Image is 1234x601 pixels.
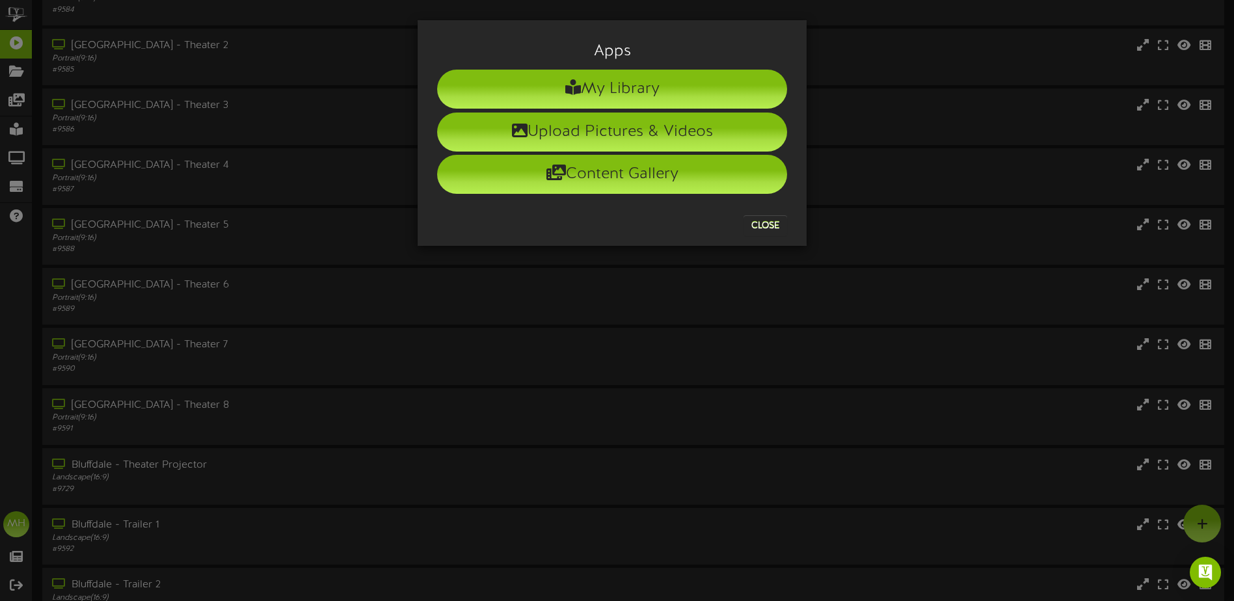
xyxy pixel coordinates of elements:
[437,155,787,194] li: Content Gallery
[437,70,787,109] li: My Library
[744,215,787,236] button: Close
[437,113,787,152] li: Upload Pictures & Videos
[437,43,787,60] h3: Apps
[1190,557,1221,588] div: Open Intercom Messenger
